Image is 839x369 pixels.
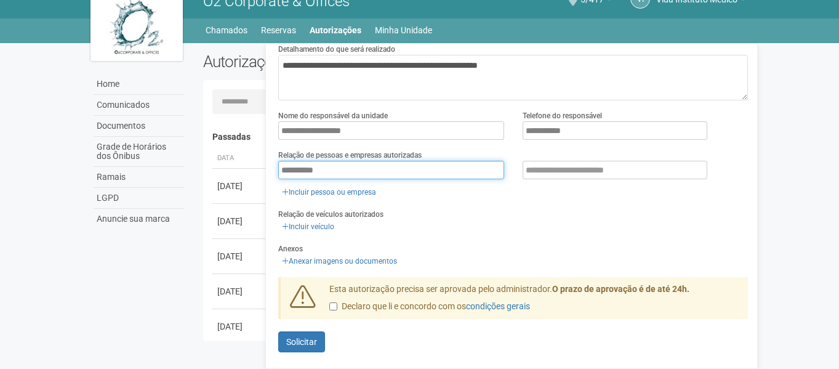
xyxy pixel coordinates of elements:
[278,150,422,161] label: Relação de pessoas e empresas autorizadas
[278,331,325,352] button: Solicitar
[217,215,263,227] div: [DATE]
[286,337,317,347] span: Solicitar
[310,22,361,39] a: Autorizações
[375,22,432,39] a: Minha Unidade
[278,220,338,233] a: Incluir veículo
[212,148,268,169] th: Data
[278,254,401,268] a: Anexar imagens ou documentos
[206,22,247,39] a: Chamados
[278,209,383,220] label: Relação de veículos autorizados
[278,110,388,121] label: Nome do responsável da unidade
[94,116,185,137] a: Documentos
[552,284,689,294] strong: O prazo de aprovação é de até 24h.
[278,44,395,55] label: Detalhamento do que será realizado
[94,188,185,209] a: LGPD
[278,243,303,254] label: Anexos
[329,301,530,313] label: Declaro que li e concordo com os
[217,285,263,298] div: [DATE]
[203,52,467,71] h2: Autorizações
[329,302,337,310] input: Declaro que li e concordo com oscondições gerais
[94,95,185,116] a: Comunicados
[217,250,263,262] div: [DATE]
[94,167,185,188] a: Ramais
[523,110,602,121] label: Telefone do responsável
[217,320,263,333] div: [DATE]
[94,209,185,229] a: Anuncie sua marca
[217,180,263,192] div: [DATE]
[212,132,740,142] h4: Passadas
[320,283,749,319] div: Esta autorização precisa ser aprovada pelo administrador.
[466,301,530,311] a: condições gerais
[278,185,380,199] a: Incluir pessoa ou empresa
[261,22,296,39] a: Reservas
[94,74,185,95] a: Home
[94,137,185,167] a: Grade de Horários dos Ônibus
